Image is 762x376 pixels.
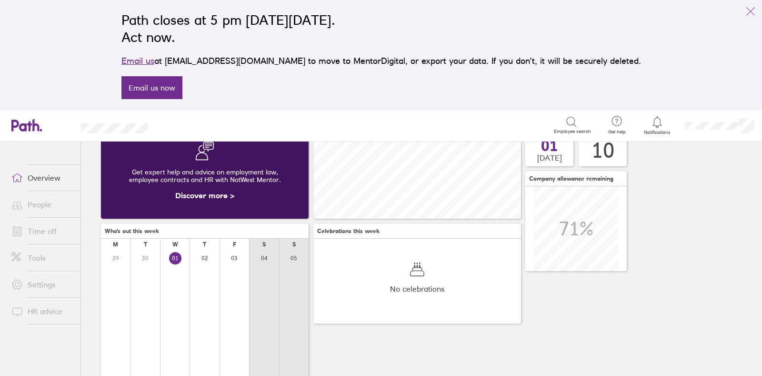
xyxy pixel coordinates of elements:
span: Who's out this week [105,228,159,234]
span: Company allowance remaining [529,175,613,182]
div: 10 [592,138,614,163]
div: T [144,241,147,248]
span: Employee search [554,129,591,134]
div: T [203,241,206,248]
span: Get help [602,129,632,135]
span: Notifications [642,130,673,135]
a: Notifications [642,115,673,135]
div: M [113,241,118,248]
div: F [233,241,236,248]
h2: Path closes at 5 pm [DATE][DATE]. Act now. [121,11,641,46]
a: People [4,195,80,214]
div: S [262,241,266,248]
span: Celebrations this week [317,228,380,234]
a: HR advice [4,302,80,321]
div: Search [174,121,198,129]
span: No celebrations [390,285,444,293]
a: Overview [4,168,80,187]
span: 01 [541,138,558,153]
a: Settings [4,275,80,294]
a: Discover more > [175,191,234,200]
p: at [EMAIL_ADDRESS][DOMAIN_NAME] to move to MentorDigital, or export your data. If you don’t, it w... [121,54,641,68]
span: [DATE] [537,153,562,162]
a: Tools [4,248,80,267]
div: S [292,241,296,248]
div: Get expert help and advice on employment law, employee contracts and HR with NatWest Mentor. [109,161,301,191]
a: Email us [121,56,154,66]
a: Time off [4,222,80,241]
a: Email us now [121,76,182,99]
div: W [172,241,178,248]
